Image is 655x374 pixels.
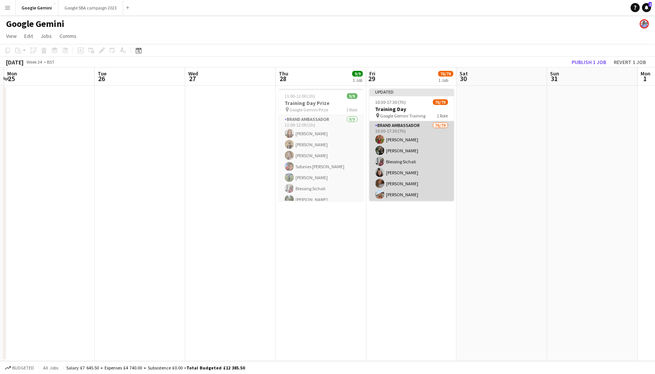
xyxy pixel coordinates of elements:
[352,71,363,77] span: 9/9
[438,71,453,77] span: 76/79
[369,89,454,95] div: Updated
[368,74,375,83] span: 29
[375,99,406,105] span: 10:30-17:30 (7h)
[66,365,245,371] div: Salary £7 645.50 + Expenses £4 740.00 + Subsistence £0.00 =
[439,77,453,83] div: 1 Job
[24,33,33,39] span: Edit
[47,59,55,65] div: BST
[460,70,468,77] span: Sat
[25,59,44,65] span: Week 34
[347,93,358,99] span: 9/9
[549,74,560,83] span: 31
[640,74,651,83] span: 1
[380,113,426,119] span: Google Gemini Training
[188,70,198,77] span: Wed
[3,31,20,41] a: View
[7,70,17,77] span: Mon
[437,113,448,119] span: 1 Role
[59,33,77,39] span: Comms
[187,74,198,83] span: 27
[279,115,364,229] app-card-role: Brand Ambassador9/911:00-12:00 (1h)[PERSON_NAME][PERSON_NAME][PERSON_NAME]Sofonies [PERSON_NAME][...
[641,70,651,77] span: Mon
[369,89,454,201] app-job-card: Updated10:30-17:30 (7h)76/79Training Day Google Gemini Training1 RoleBrand Ambassador76/7910:30-1...
[369,70,375,77] span: Fri
[16,0,58,15] button: Google Gemini
[649,2,652,7] span: 2
[6,33,17,39] span: View
[278,74,288,83] span: 28
[6,18,64,30] h1: Google Gemini
[550,70,560,77] span: Sun
[186,365,245,371] span: Total Budgeted £12 385.50
[290,107,328,113] span: Google Gemini Prize
[97,74,106,83] span: 26
[42,365,60,371] span: All jobs
[12,365,34,371] span: Budgeted
[642,3,651,12] a: 2
[569,57,609,67] button: Publish 1 job
[279,70,288,77] span: Thu
[369,106,454,113] h3: Training Day
[279,89,364,201] app-job-card: 11:00-12:00 (1h)9/9Training Day Prize Google Gemini Prize1 RoleBrand Ambassador9/911:00-12:00 (1h...
[6,58,23,66] div: [DATE]
[38,31,55,41] a: Jobs
[6,74,17,83] span: 25
[353,77,363,83] div: 1 Job
[459,74,468,83] span: 30
[98,70,106,77] span: Tue
[58,0,123,15] button: Google SBA campaign 2023
[4,364,35,372] button: Budgeted
[347,107,358,113] span: 1 Role
[41,33,52,39] span: Jobs
[279,100,364,106] h3: Training Day Prize
[433,99,448,105] span: 76/79
[640,19,649,28] app-user-avatar: Lucy Hillier
[285,93,316,99] span: 11:00-12:00 (1h)
[56,31,80,41] a: Comms
[611,57,649,67] button: Revert 1 job
[21,31,36,41] a: Edit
